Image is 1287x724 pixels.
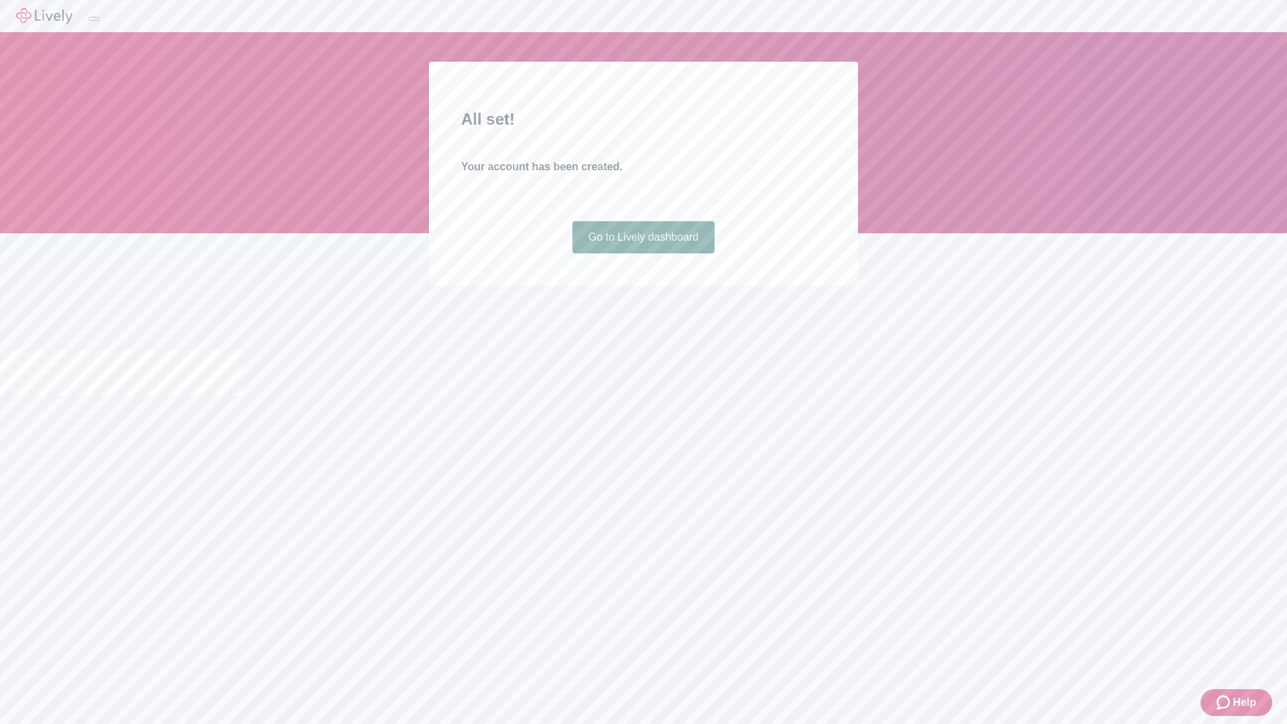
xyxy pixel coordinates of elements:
[461,159,826,175] h4: Your account has been created.
[88,17,99,21] button: Log out
[1233,695,1256,711] span: Help
[461,107,826,131] h2: All set!
[16,8,72,24] img: Lively
[1217,695,1233,711] svg: Zendesk support icon
[572,221,715,253] a: Go to Lively dashboard
[1201,689,1272,716] button: Zendesk support iconHelp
